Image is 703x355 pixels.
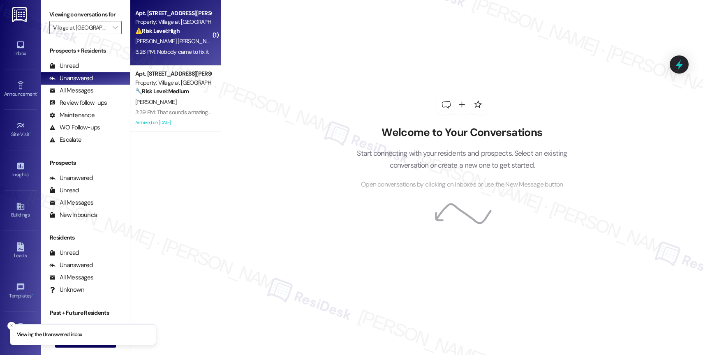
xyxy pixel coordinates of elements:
strong: 🔧 Risk Level: Medium [135,88,189,95]
span: • [32,292,33,297]
div: Past + Future Residents [41,309,130,317]
label: Viewing conversations for [49,8,122,21]
div: Escalate [49,136,81,144]
div: Property: Village at [GEOGRAPHIC_DATA] [135,78,211,87]
a: Templates • [4,280,37,302]
a: Account [4,320,37,343]
a: Insights • [4,159,37,181]
h2: Welcome to Your Conversations [345,126,580,139]
div: Unread [49,186,79,195]
div: Unanswered [49,174,93,182]
div: All Messages [49,86,93,95]
div: Review follow-ups [49,99,107,107]
button: Close toast [7,322,16,330]
span: • [28,171,30,176]
div: Prospects [41,159,130,167]
div: Unread [49,249,79,257]
p: Viewing the Unanswered inbox [17,331,82,339]
div: Apt. [STREET_ADDRESS][PERSON_NAME] [135,69,211,78]
div: Property: Village at [GEOGRAPHIC_DATA] [135,18,211,26]
div: Archived on [DATE] [134,118,212,128]
div: Apt. [STREET_ADDRESS][PERSON_NAME] [135,9,211,18]
input: All communities [53,21,109,34]
a: Site Visit • [4,119,37,141]
span: Open conversations by clicking on inboxes or use the New Message button [361,180,563,190]
div: WO Follow-ups [49,123,100,132]
div: Maintenance [49,111,95,120]
div: Prospects + Residents [41,46,130,55]
a: Leads [4,240,37,262]
a: Inbox [4,38,37,60]
div: Unread [49,62,79,70]
a: Buildings [4,199,37,221]
span: • [30,130,31,136]
i:  [113,24,117,31]
span: • [37,90,38,96]
div: Unanswered [49,74,93,83]
span: [PERSON_NAME] [PERSON_NAME] [135,37,221,45]
span: [PERSON_NAME] [135,98,176,106]
img: ResiDesk Logo [12,7,29,22]
div: Residents [41,233,130,242]
div: All Messages [49,198,93,207]
div: New Inbounds [49,211,97,219]
div: 3:26 PM: Nobody came to fix it [135,48,208,55]
div: All Messages [49,273,93,282]
div: Unanswered [49,261,93,270]
div: Unknown [49,286,84,294]
p: Start connecting with your residents and prospects. Select an existing conversation or create a n... [345,148,580,171]
strong: ⚠️ Risk Level: High [135,27,180,35]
